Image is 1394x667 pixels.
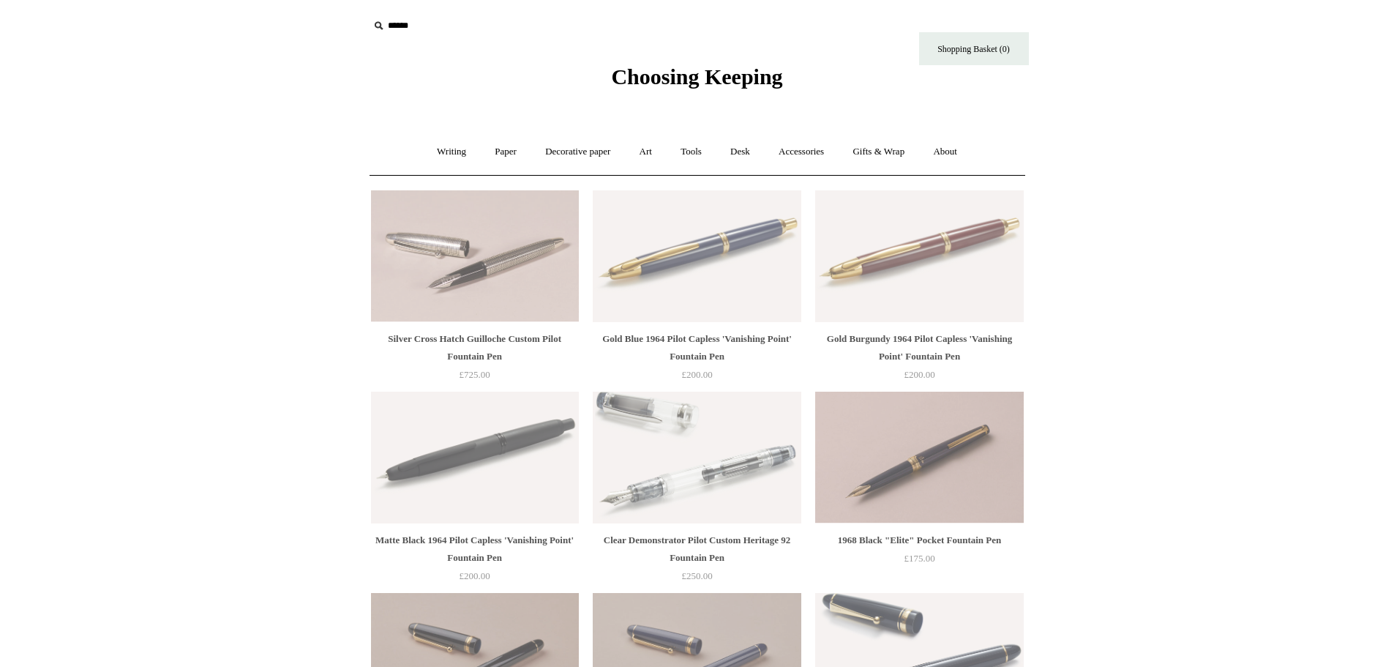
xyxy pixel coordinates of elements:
a: Art [626,133,665,171]
img: 1968 Black "Elite" Pocket Fountain Pen [815,392,1023,523]
div: 1968 Black "Elite" Pocket Fountain Pen [819,532,1019,549]
a: Gifts & Wrap [839,133,918,171]
span: £200.00 [681,369,712,380]
a: Clear Demonstrator Pilot Custom Heritage 92 Fountain Pen Clear Demonstrator Pilot Custom Heritage... [593,392,801,523]
a: Choosing Keeping [611,76,782,86]
span: £200.00 [459,570,490,581]
img: Gold Burgundy 1964 Pilot Capless 'Vanishing Point' Fountain Pen [815,190,1023,322]
a: 1968 Black "Elite" Pocket Fountain Pen 1968 Black "Elite" Pocket Fountain Pen [815,392,1023,523]
a: Gold Blue 1964 Pilot Capless 'Vanishing Point' Fountain Pen Gold Blue 1964 Pilot Capless 'Vanishi... [593,190,801,322]
a: Matte Black 1964 Pilot Capless 'Vanishing Point' Fountain Pen £200.00 [371,532,579,592]
a: Gold Burgundy 1964 Pilot Capless 'Vanishing Point' Fountain Pen Gold Burgundy 1964 Pilot Capless ... [815,190,1023,322]
a: Writing [424,133,479,171]
span: Choosing Keeping [611,64,782,89]
a: 1968 Black "Elite" Pocket Fountain Pen £175.00 [815,532,1023,592]
span: £175.00 [904,553,934,564]
div: Silver Cross Hatch Guilloche Custom Pilot Fountain Pen [375,330,575,365]
span: £200.00 [904,369,934,380]
div: Gold Blue 1964 Pilot Capless 'Vanishing Point' Fountain Pen [596,330,797,365]
a: Decorative paper [532,133,623,171]
a: Paper [481,133,530,171]
span: £725.00 [459,369,490,380]
a: Matte Black 1964 Pilot Capless 'Vanishing Point' Fountain Pen Matte Black 1964 Pilot Capless 'Van... [371,392,579,523]
a: Desk [717,133,763,171]
a: Accessories [765,133,837,171]
img: Matte Black 1964 Pilot Capless 'Vanishing Point' Fountain Pen [371,392,579,523]
span: £250.00 [681,570,712,581]
a: About [920,133,970,171]
img: Silver Cross Hatch Guilloche Custom Pilot Fountain Pen [371,190,579,322]
a: Tools [667,133,715,171]
a: Gold Burgundy 1964 Pilot Capless 'Vanishing Point' Fountain Pen £200.00 [815,330,1023,390]
a: Silver Cross Hatch Guilloche Custom Pilot Fountain Pen £725.00 [371,330,579,390]
img: Clear Demonstrator Pilot Custom Heritage 92 Fountain Pen [593,392,801,523]
div: Matte Black 1964 Pilot Capless 'Vanishing Point' Fountain Pen [375,532,575,567]
a: Clear Demonstrator Pilot Custom Heritage 92 Fountain Pen £250.00 [593,532,801,592]
div: Clear Demonstrator Pilot Custom Heritage 92 Fountain Pen [596,532,797,567]
img: Gold Blue 1964 Pilot Capless 'Vanishing Point' Fountain Pen [593,190,801,322]
a: Gold Blue 1964 Pilot Capless 'Vanishing Point' Fountain Pen £200.00 [593,330,801,390]
a: Shopping Basket (0) [919,32,1029,65]
a: Silver Cross Hatch Guilloche Custom Pilot Fountain Pen Silver Cross Hatch Guilloche Custom Pilot ... [371,190,579,322]
div: Gold Burgundy 1964 Pilot Capless 'Vanishing Point' Fountain Pen [819,330,1019,365]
